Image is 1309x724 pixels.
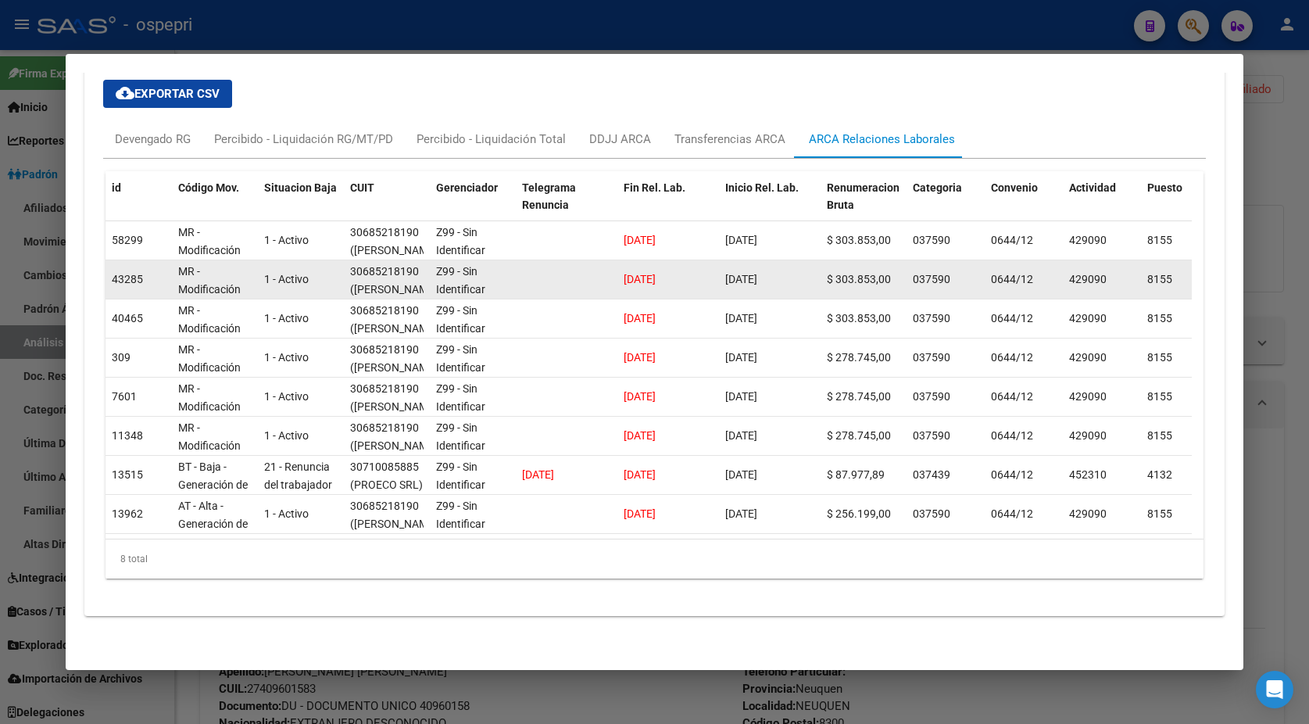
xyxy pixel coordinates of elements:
mat-icon: cloud_download [116,84,134,102]
span: 1 - Activo [264,312,309,324]
span: MR - Modificación de datos en la relación CUIT –CUIL [178,265,252,349]
span: [DATE] [522,468,554,481]
span: $ 303.853,00 [827,312,891,324]
span: ([PERSON_NAME][DEMOGRAPHIC_DATA] S A) [350,283,464,332]
span: [DATE] [725,312,757,324]
span: [DATE] [624,507,656,520]
datatable-header-cell: Renumeracion Bruta [821,171,907,240]
span: [DATE] [725,507,757,520]
span: Renumeracion Bruta [827,181,899,212]
span: Z99 - Sin Identificar [436,382,485,413]
span: Categoria [913,181,962,194]
span: [DATE] [725,273,757,285]
div: 30685218190 [350,263,419,281]
span: [DATE] [725,429,757,442]
span: 037590 [913,234,950,246]
span: Z99 - Sin Identificar [436,304,485,335]
datatable-header-cell: Inicio Rel. Lab. [719,171,821,240]
span: [DATE] [725,468,757,481]
span: MR - Modificación de datos en la relación CUIT –CUIL [178,304,252,388]
span: Inicio Rel. Lab. [725,181,799,194]
span: 037590 [913,390,950,403]
span: 0644/12 [991,312,1033,324]
span: 1 - Activo [264,273,309,285]
datatable-header-cell: Telegrama Renuncia [516,171,617,240]
datatable-header-cell: Situacion Baja [258,171,344,240]
span: Z99 - Sin Identificar [436,265,485,296]
span: 429090 [1069,390,1107,403]
span: Situacion Baja [264,181,337,194]
datatable-header-cell: Actividad [1063,171,1141,240]
datatable-header-cell: CUIT [344,171,430,240]
span: 1 - Activo [264,429,309,442]
span: [DATE] [624,273,656,285]
div: Transferencias ARCA [674,131,785,148]
datatable-header-cell: id [106,171,172,240]
span: Z99 - Sin Identificar [436,343,485,374]
span: 037439 [913,468,950,481]
span: 0644/12 [991,273,1033,285]
span: 037590 [913,429,950,442]
span: 8155 [1147,273,1172,285]
span: 1 - Activo [264,351,309,364]
span: [DATE] [624,390,656,403]
span: [DATE] [725,234,757,246]
span: 8155 [1147,312,1172,324]
span: 13962 [112,507,143,520]
datatable-header-cell: Categoria [907,171,985,240]
div: 30685218190 [350,302,419,320]
span: 429090 [1069,234,1107,246]
span: ([PERSON_NAME][DEMOGRAPHIC_DATA] S A) [350,361,464,410]
datatable-header-cell: Código Mov. [172,171,258,240]
span: 8155 [1147,429,1172,442]
span: 1 - Activo [264,507,309,520]
span: $ 256.199,00 [827,507,891,520]
span: ([PERSON_NAME][DEMOGRAPHIC_DATA] S A) [350,244,464,292]
span: 309 [112,351,131,364]
div: 30685218190 [350,380,419,398]
div: 30685218190 [350,224,419,242]
span: ([PERSON_NAME][DEMOGRAPHIC_DATA] S A) [350,322,464,371]
span: 13515 [112,468,143,481]
span: Z99 - Sin Identificar [436,461,485,491]
span: 0644/12 [991,390,1033,403]
datatable-header-cell: Gerenciador [430,171,516,240]
span: 8155 [1147,507,1172,520]
button: Exportar CSV [103,80,232,108]
div: Open Intercom Messenger [1256,671,1293,708]
div: 30685218190 [350,497,419,515]
span: 0644/12 [991,234,1033,246]
span: MR - Modificación de datos en la relación CUIT –CUIL [178,382,252,466]
span: 21 - Renuncia del trabajador / ART.240 - LCT / ART.64 Inc.a) L22248 y otras [264,461,332,562]
span: AT - Alta - Generación de clave [178,500,248,548]
span: 58299 [112,234,143,246]
span: [DATE] [725,390,757,403]
span: MR - Modificación de datos en la relación CUIT –CUIL [178,226,252,310]
span: Código Mov. [178,181,239,194]
span: [DATE] [624,312,656,324]
span: 429090 [1069,351,1107,364]
span: 429090 [1069,507,1107,520]
div: DDJJ ARCA [589,131,651,148]
span: $ 87.977,89 [827,468,885,481]
div: 30685218190 [350,341,419,359]
span: Fin Rel. Lab. [624,181,685,194]
span: Gerenciador [436,181,498,194]
span: (PROECO SRL) [350,478,423,491]
span: CUIT [350,181,374,194]
span: [DATE] [624,234,656,246]
span: $ 303.853,00 [827,273,891,285]
div: Aportes y Contribuciones del Afiliado: 20355963749 [84,42,1225,616]
span: ([PERSON_NAME][DEMOGRAPHIC_DATA] S A) [350,518,464,566]
span: 037590 [913,507,950,520]
span: BT - Baja - Generación de Clave [178,461,248,509]
span: $ 278.745,00 [827,390,891,403]
div: Percibido - Liquidación Total [417,131,566,148]
span: 429090 [1069,273,1107,285]
span: 429090 [1069,429,1107,442]
span: $ 278.745,00 [827,429,891,442]
span: $ 303.853,00 [827,234,891,246]
datatable-header-cell: Puesto [1141,171,1219,240]
span: [DATE] [624,351,656,364]
span: 43285 [112,273,143,285]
